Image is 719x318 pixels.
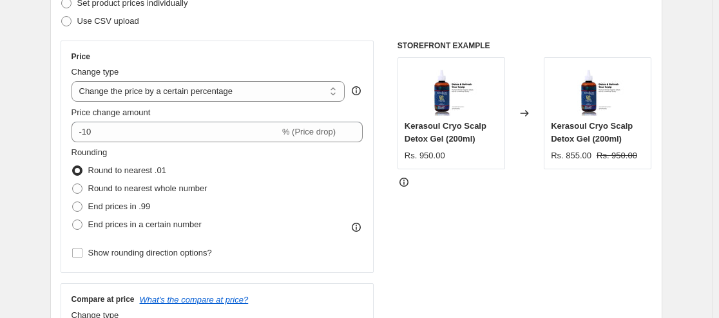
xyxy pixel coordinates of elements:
[88,220,202,229] span: End prices in a certain number
[282,127,336,136] span: % (Price drop)
[72,294,135,304] h3: Compare at price
[597,149,637,162] strike: Rs. 950.00
[88,183,207,193] span: Round to nearest whole number
[140,295,249,304] button: What's the compare at price?
[72,108,151,117] span: Price change amount
[405,121,486,144] span: Kerasoul Cryo Scalp Detox Gel (200ml)
[72,51,90,62] h3: Price
[551,149,591,162] div: Rs. 855.00
[551,121,633,144] span: Kerasoul Cryo Scalp Detox Gel (200ml)
[72,67,119,77] span: Change type
[88,248,212,257] span: Show rounding direction options?
[350,84,363,97] div: help
[88,165,166,175] span: Round to nearest .01
[72,122,280,142] input: -15
[425,64,477,116] img: WhatsAppImage2024-11-27at7.20.04PM_80x.jpg
[72,147,108,157] span: Rounding
[398,41,652,51] h6: STOREFRONT EXAMPLE
[572,64,624,116] img: WhatsAppImage2024-11-27at7.20.04PM_80x.jpg
[405,149,445,162] div: Rs. 950.00
[88,201,151,211] span: End prices in .99
[77,16,139,26] span: Use CSV upload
